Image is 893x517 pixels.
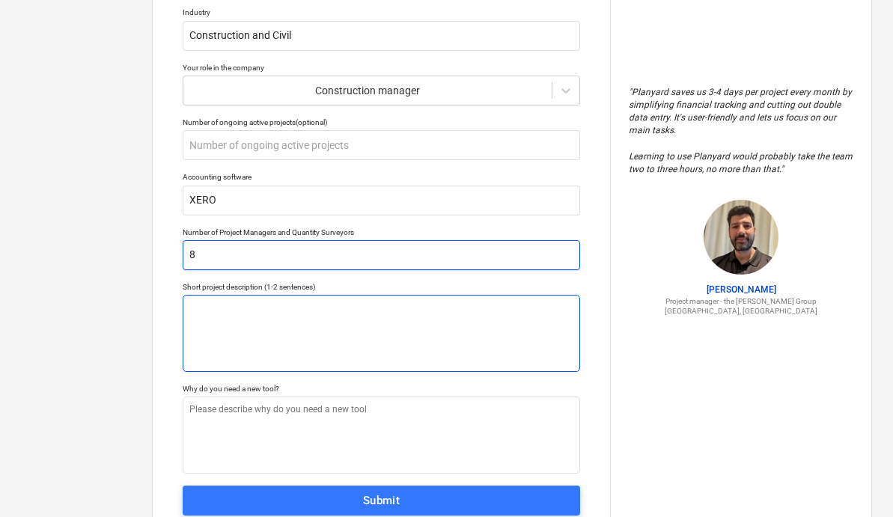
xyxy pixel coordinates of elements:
input: Accounting software [183,186,580,215]
div: Number of ongoing active projects (optional) [183,117,580,127]
button: Submit [183,486,580,516]
input: Number of ongoing active projects [183,130,580,160]
div: Industry [183,7,580,17]
div: Submit [363,491,400,510]
div: Accounting software [183,172,580,182]
div: Your role in the company [183,63,580,73]
img: Jason Escobar [704,200,778,275]
p: Project manager - the [PERSON_NAME] Group [629,296,853,306]
p: [PERSON_NAME] [629,284,853,296]
p: [GEOGRAPHIC_DATA], [GEOGRAPHIC_DATA] [629,306,853,316]
div: Why do you need a new tool? [183,384,580,394]
iframe: Chat Widget [818,445,893,517]
div: Short project description (1-2 sentences) [183,282,580,292]
div: Number of Project Managers and Quantity Surveyors [183,227,580,237]
input: Industry [183,21,580,51]
p: " Planyard saves us 3-4 days per project every month by simplifying financial tracking and cuttin... [629,86,853,176]
input: Number of Project Managers and Quantity Surveyors [183,240,580,270]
